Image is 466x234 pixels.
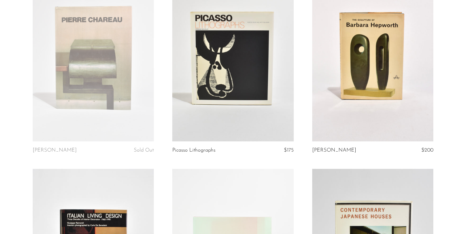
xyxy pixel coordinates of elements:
[172,148,215,153] a: Picasso Lithographs
[134,148,154,153] span: Sold Out
[33,148,77,153] a: [PERSON_NAME]
[312,148,356,153] a: [PERSON_NAME]
[284,148,294,153] span: $175
[421,148,433,153] span: $200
